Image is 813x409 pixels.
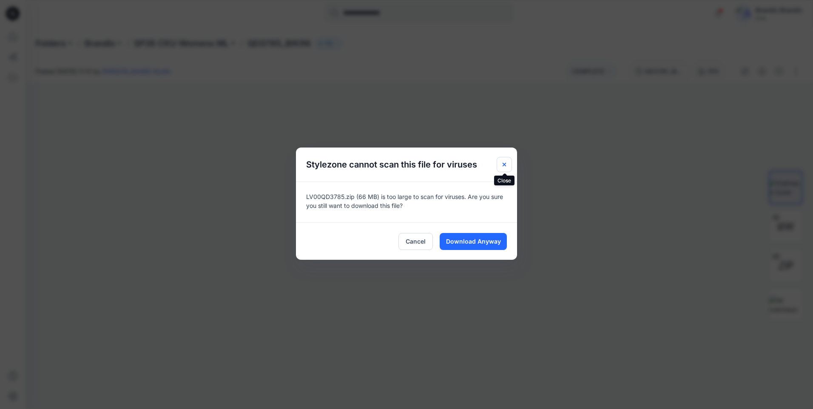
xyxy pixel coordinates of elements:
[296,148,487,182] h5: Stylezone cannot scan this file for viruses
[296,182,517,222] div: LV00QD3785.zip (66 MB) is too large to scan for viruses. Are you sure you still want to download ...
[440,233,507,250] button: Download Anyway
[406,237,426,246] span: Cancel
[497,157,512,172] button: Close
[446,237,501,246] span: Download Anyway
[398,233,433,250] button: Cancel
